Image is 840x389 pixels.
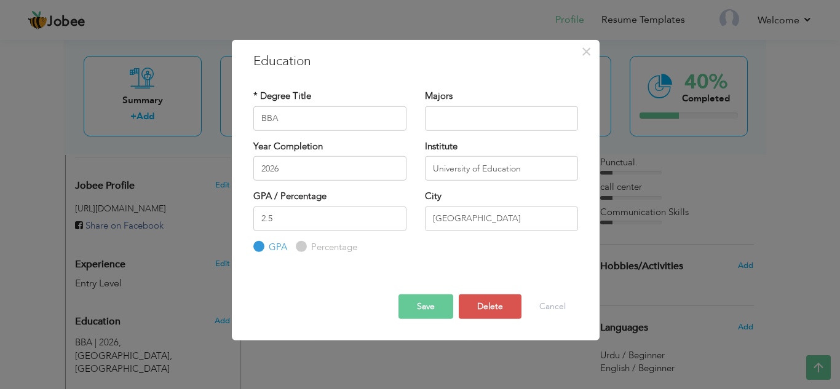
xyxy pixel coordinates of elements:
button: Delete [459,294,521,319]
label: GPA [266,241,287,254]
label: Year Completion [253,139,323,152]
button: Cancel [527,294,578,319]
label: Percentage [308,241,357,254]
label: Majors [425,90,453,103]
label: Institute [425,139,458,152]
label: GPA / Percentage [253,190,327,203]
button: Close [577,41,596,61]
h3: Education [253,52,578,70]
span: × [581,40,592,62]
button: Save [398,294,453,319]
label: City [425,190,442,203]
label: * Degree Title [253,90,311,103]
